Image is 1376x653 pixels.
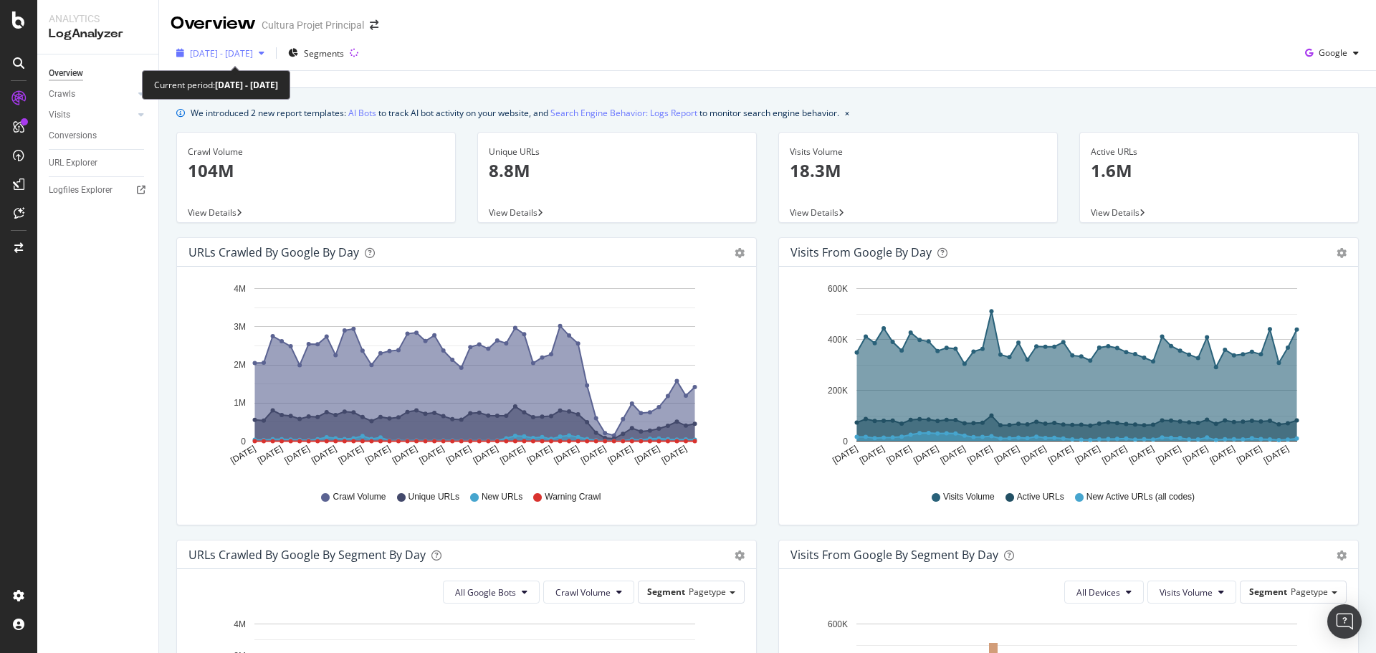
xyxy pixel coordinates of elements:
button: Visits Volume [1147,581,1236,604]
b: [DATE] - [DATE] [215,79,278,91]
text: [DATE] [660,444,689,466]
span: View Details [1091,206,1139,219]
text: 600K [828,619,848,629]
text: [DATE] [525,444,554,466]
p: 18.3M [790,158,1046,183]
text: [DATE] [1235,444,1263,466]
button: [DATE] - [DATE] [171,42,270,65]
text: 0 [241,437,246,447]
text: [DATE] [1074,444,1102,466]
div: Overview [49,66,83,81]
span: Pagetype [1291,586,1328,598]
div: Overview [171,11,256,36]
svg: A chart. [790,278,1342,477]
text: [DATE] [256,444,285,466]
text: [DATE] [337,444,365,466]
div: Open Intercom Messenger [1327,604,1362,639]
a: AI Bots [348,105,376,120]
text: 0 [843,437,848,447]
div: Visits Volume [790,146,1046,158]
text: [DATE] [1181,444,1210,466]
text: [DATE] [1208,444,1237,466]
text: [DATE] [993,444,1021,466]
text: [DATE] [310,444,338,466]
div: arrow-right-arrow-left [370,20,378,30]
span: Segments [304,47,344,59]
div: gear [1337,248,1347,258]
span: All Devices [1076,586,1120,599]
text: [DATE] [391,444,419,466]
text: [DATE] [579,444,608,466]
text: [DATE] [858,444,887,466]
text: [DATE] [885,444,914,466]
text: 400K [828,335,848,345]
span: Unique URLs [408,491,459,503]
text: [DATE] [831,444,859,466]
div: Current period: [154,77,278,93]
text: [DATE] [1100,444,1129,466]
div: URLs Crawled by Google By Segment By Day [188,548,426,562]
button: Google [1299,42,1365,65]
text: [DATE] [912,444,940,466]
p: 1.6M [1091,158,1347,183]
text: [DATE] [283,444,312,466]
span: Active URLs [1017,491,1064,503]
a: Overview [49,66,148,81]
span: Crawl Volume [333,491,386,503]
span: Segment [1249,586,1287,598]
span: [DATE] - [DATE] [190,47,253,59]
div: Crawl Volume [188,146,444,158]
text: [DATE] [1262,444,1291,466]
text: [DATE] [363,444,392,466]
button: Segments [282,42,350,65]
span: View Details [790,206,838,219]
a: Logfiles Explorer [49,183,148,198]
span: New URLs [482,491,522,503]
div: Conversions [49,128,97,143]
a: Search Engine Behavior: Logs Report [550,105,697,120]
text: [DATE] [633,444,661,466]
div: Analytics [49,11,147,26]
text: 4M [234,284,246,294]
button: All Google Bots [443,581,540,604]
div: gear [735,248,745,258]
text: 200K [828,386,848,396]
text: [DATE] [1046,444,1075,466]
text: 2M [234,360,246,370]
div: gear [735,550,745,561]
span: Warning Crawl [545,491,601,503]
div: Active URLs [1091,146,1347,158]
text: [DATE] [606,444,635,466]
text: [DATE] [1154,444,1182,466]
text: 3M [234,322,246,332]
span: Pagetype [689,586,726,598]
div: URL Explorer [49,156,97,171]
div: We introduced 2 new report templates: to track AI bot activity on your website, and to monitor se... [191,105,839,120]
text: [DATE] [939,444,967,466]
a: Visits [49,108,134,123]
span: New Active URLs (all codes) [1086,491,1195,503]
text: 4M [234,619,246,629]
span: Visits Volume [1160,586,1213,599]
div: URLs Crawled by Google by day [188,245,359,259]
svg: A chart. [188,278,740,477]
text: [DATE] [552,444,580,466]
text: [DATE] [444,444,473,466]
a: URL Explorer [49,156,148,171]
div: Unique URLs [489,146,745,158]
text: [DATE] [229,444,257,466]
text: [DATE] [472,444,500,466]
div: gear [1337,550,1347,561]
div: LogAnalyzer [49,26,147,42]
span: View Details [188,206,236,219]
p: 104M [188,158,444,183]
text: 600K [828,284,848,294]
div: Visits from Google By Segment By Day [790,548,998,562]
text: [DATE] [498,444,527,466]
div: Crawls [49,87,75,102]
span: Visits Volume [943,491,995,503]
p: 8.8M [489,158,745,183]
div: Cultura Projet Principal [262,18,364,32]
